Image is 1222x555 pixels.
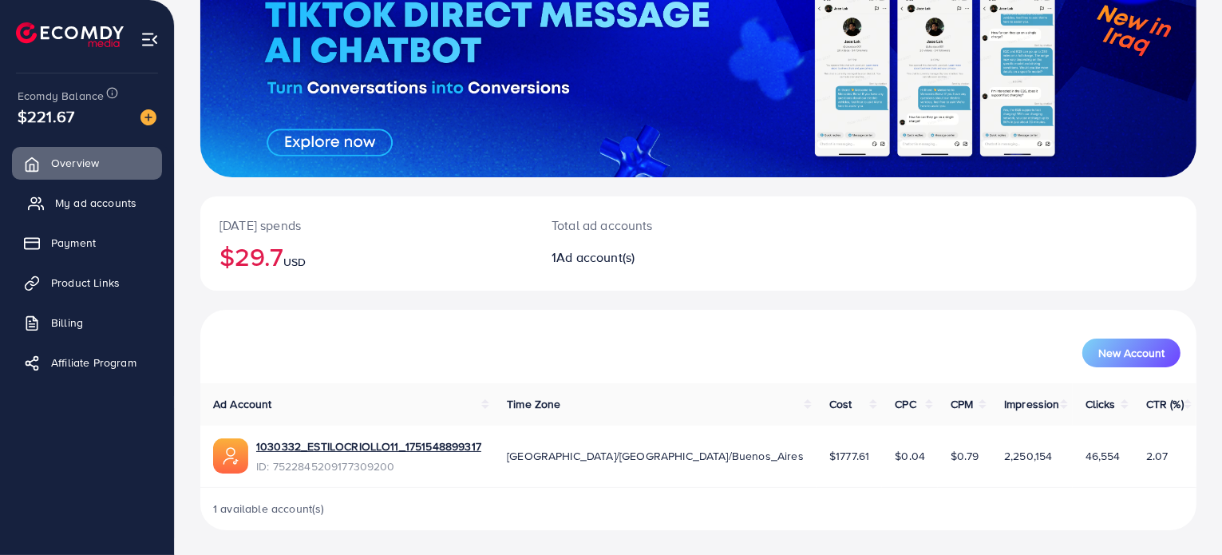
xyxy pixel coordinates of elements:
span: Product Links [51,275,120,291]
span: Time Zone [507,396,560,412]
a: Payment [12,227,162,259]
a: Overview [12,147,162,179]
img: menu [140,30,159,49]
h2: $29.7 [219,241,513,272]
a: Billing [12,307,162,339]
span: Ecomdy Balance [18,88,104,104]
span: Overview [51,155,99,171]
span: Clicks [1086,396,1116,412]
p: Total ad accounts [552,216,762,235]
h2: 1 [552,250,762,265]
span: New Account [1098,347,1165,359]
span: Ad Account [213,396,272,412]
button: New Account [1082,339,1180,367]
span: USD [283,254,306,270]
span: Billing [51,315,83,331]
span: $0.04 [895,448,925,464]
span: CTR (%) [1146,396,1184,412]
span: $0.79 [951,448,979,464]
img: image [140,109,156,125]
span: Ad account(s) [556,248,635,266]
img: ic-ads-acc.e4c84228.svg [213,438,248,474]
span: Affiliate Program [51,355,136,371]
span: 1 available account(s) [213,501,325,517]
p: [DATE] spends [219,216,513,235]
span: CPC [895,396,916,412]
a: Affiliate Program [12,347,162,379]
span: $221.67 [18,105,74,128]
a: My ad accounts [12,187,162,219]
span: 2.07 [1146,448,1169,464]
a: Product Links [12,267,162,299]
img: logo [16,22,124,47]
span: 46,554 [1086,448,1121,464]
span: CPM [951,396,973,412]
span: ID: 7522845209177309200 [256,458,481,474]
span: Cost [829,396,852,412]
a: 1030332_ESTILOCRIOLLO11_1751548899317 [256,438,481,454]
span: $1777.61 [829,448,869,464]
span: My ad accounts [55,195,136,211]
span: Payment [51,235,96,251]
span: [GEOGRAPHIC_DATA]/[GEOGRAPHIC_DATA]/Buenos_Aires [507,448,804,464]
span: 2,250,154 [1004,448,1052,464]
span: Impression [1004,396,1060,412]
